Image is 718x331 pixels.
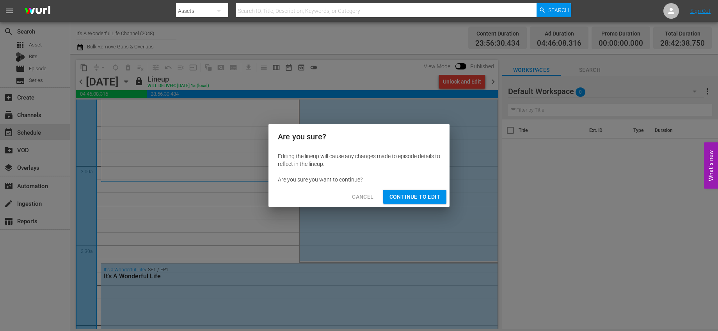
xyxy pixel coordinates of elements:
[548,3,569,17] span: Search
[690,8,711,14] a: Sign Out
[346,190,380,204] button: Cancel
[278,176,440,183] div: Are you sure you want to continue?
[352,192,373,202] span: Cancel
[389,192,440,202] span: Continue to Edit
[704,142,718,189] button: Open Feedback Widget
[383,190,446,204] button: Continue to Edit
[278,152,440,168] div: Editing the lineup will cause any changes made to episode details to reflect in the lineup.
[19,2,56,20] img: ans4CAIJ8jUAAAAAAAAAAAAAAAAAAAAAAAAgQb4GAAAAAAAAAAAAAAAAAAAAAAAAJMjXAAAAAAAAAAAAAAAAAAAAAAAAgAT5G...
[5,6,14,16] span: menu
[278,130,440,143] h2: Are you sure?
